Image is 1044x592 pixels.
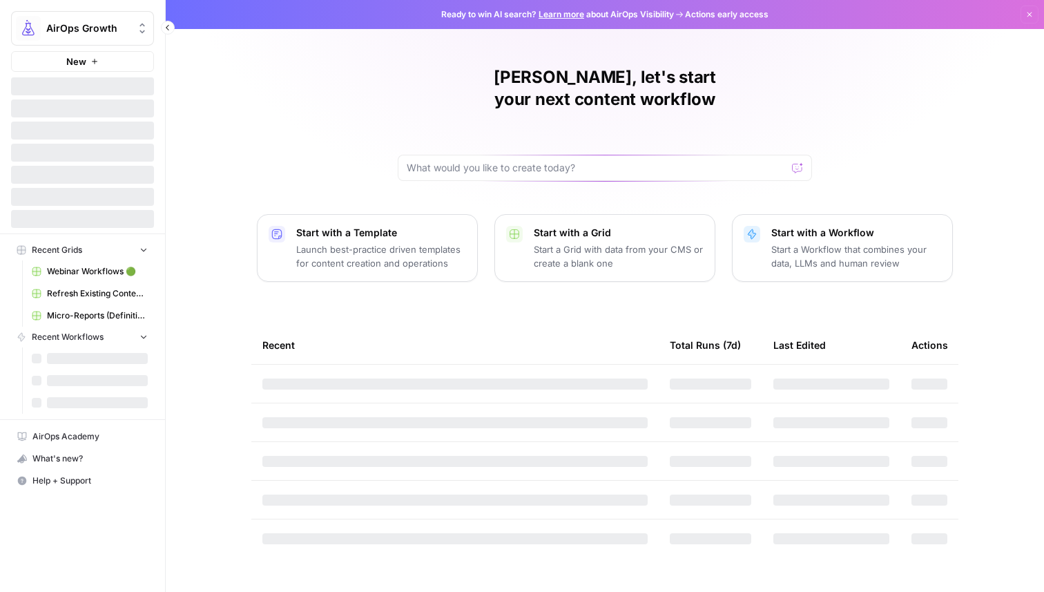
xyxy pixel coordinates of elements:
[441,8,674,21] span: Ready to win AI search? about AirOps Visibility
[11,51,154,72] button: New
[32,430,148,443] span: AirOps Academy
[46,21,130,35] span: AirOps Growth
[534,226,704,240] p: Start with a Grid
[47,287,148,300] span: Refresh Existing Content (1)
[66,55,86,68] span: New
[11,426,154,448] a: AirOps Academy
[494,214,715,282] button: Start with a GridStart a Grid with data from your CMS or create a blank one
[398,66,812,111] h1: [PERSON_NAME], let's start your next content workflow
[47,309,148,322] span: Micro-Reports (Definitions)
[534,242,704,270] p: Start a Grid with data from your CMS or create a blank one
[407,161,786,175] input: What would you like to create today?
[11,327,154,347] button: Recent Workflows
[11,11,154,46] button: Workspace: AirOps Growth
[911,326,948,364] div: Actions
[296,242,466,270] p: Launch best-practice driven templates for content creation and operations
[12,448,153,469] div: What's new?
[32,475,148,487] span: Help + Support
[32,331,104,343] span: Recent Workflows
[262,326,648,364] div: Recent
[296,226,466,240] p: Start with a Template
[11,240,154,260] button: Recent Grids
[257,214,478,282] button: Start with a TemplateLaunch best-practice driven templates for content creation and operations
[11,448,154,470] button: What's new?
[771,242,941,270] p: Start a Workflow that combines your data, LLMs and human review
[16,16,41,41] img: AirOps Growth Logo
[539,9,584,19] a: Learn more
[32,244,82,256] span: Recent Grids
[685,8,768,21] span: Actions early access
[670,326,741,364] div: Total Runs (7d)
[47,265,148,278] span: Webinar Workflows 🟢
[771,226,941,240] p: Start with a Workflow
[732,214,953,282] button: Start with a WorkflowStart a Workflow that combines your data, LLMs and human review
[26,305,154,327] a: Micro-Reports (Definitions)
[26,283,154,305] a: Refresh Existing Content (1)
[773,326,826,364] div: Last Edited
[26,260,154,283] a: Webinar Workflows 🟢
[11,470,154,492] button: Help + Support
